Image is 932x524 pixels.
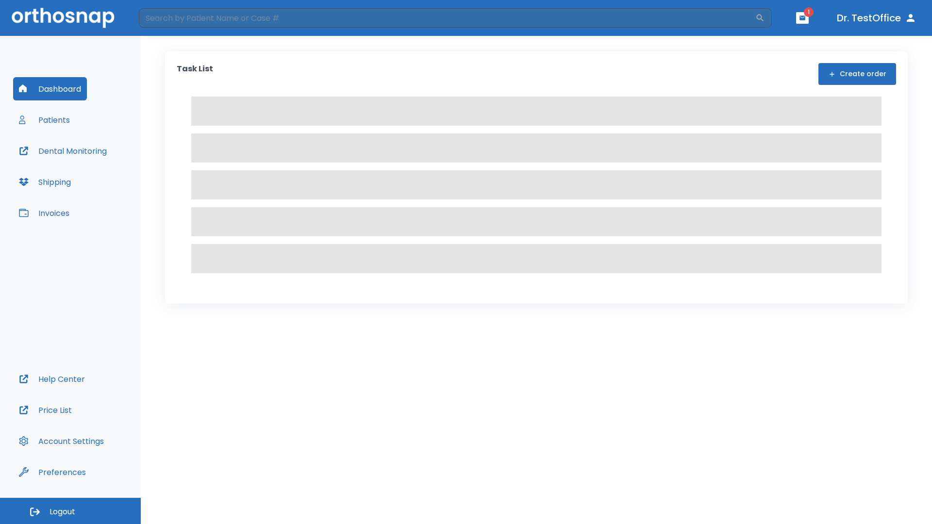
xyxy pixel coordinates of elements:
button: Invoices [13,201,75,225]
button: Account Settings [13,429,110,453]
button: Dental Monitoring [13,139,113,163]
button: Preferences [13,460,92,484]
input: Search by Patient Name or Case # [139,8,755,28]
button: Dashboard [13,77,87,100]
button: Patients [13,108,76,131]
span: 1 [804,7,814,17]
button: Help Center [13,367,91,391]
button: Shipping [13,170,77,194]
p: Task List [177,63,213,85]
img: Orthosnap [12,8,115,28]
button: Create order [818,63,896,85]
span: Logout [50,507,75,517]
button: Dr. TestOffice [833,9,920,27]
button: Price List [13,398,78,422]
